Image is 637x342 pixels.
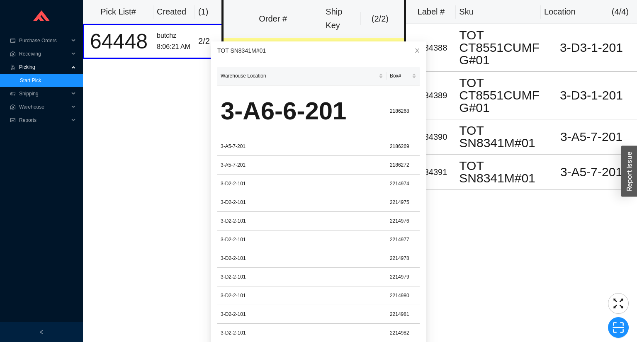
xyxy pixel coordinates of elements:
span: Warehouse Location [221,72,377,80]
div: TOT SN8341M#01 [459,160,542,184]
div: 3-A5-7-201 [549,131,634,143]
div: 3-D3-1-201 [549,89,634,102]
td: 2214976 [387,212,420,230]
div: 3-D2-2-101 [221,273,383,281]
span: Picking [19,61,69,74]
div: 3-D2-2-101 [221,310,383,318]
span: Receiving [19,47,69,61]
div: 1734389 [409,89,452,102]
div: 3-A6-6-201 [221,90,383,132]
span: left [39,330,44,335]
div: 64448 [88,31,150,52]
td: 2214977 [387,230,420,249]
div: 8:06:21 AM [157,41,192,53]
div: 1734390 [409,130,452,144]
div: 3-A5-7-201 [221,161,383,169]
td: 2186272 [387,156,420,175]
div: 1734391 [409,165,452,179]
span: Box# [390,72,410,80]
div: 2 / 2 [198,34,224,48]
div: 3-D2-2-101 [221,179,383,188]
span: fullscreen [608,297,628,310]
div: 3-D2-2-101 [221,217,383,225]
div: TOT SN8341M#01 [459,124,542,149]
button: fullscreen [608,293,629,314]
span: Purchase Orders [19,34,69,47]
th: Warehouse Location sortable [217,67,387,85]
div: ( 4 / 4 ) [612,5,629,19]
div: Location [544,5,576,19]
div: 3-A5-7-201 [221,142,383,150]
th: Box# sortable [387,67,420,85]
div: butchz [157,30,192,41]
td: 2214980 [387,286,420,305]
div: 3-D2-2-101 [221,198,383,206]
div: ( 1 ) [198,5,225,19]
div: 3-D2-2-101 [221,235,383,244]
a: Start Pick [20,78,41,83]
td: 2186268 [387,85,420,137]
span: Reports [19,114,69,127]
td: 2214974 [387,175,420,193]
div: 3-D3-1-201 [549,41,634,54]
span: credit-card [10,38,16,43]
div: 3-D2-2-101 [221,329,383,337]
td: 2186269 [387,137,420,156]
div: TOT CT8551CUMFG#01 [459,77,542,114]
td: 2214981 [387,305,420,324]
td: 2214978 [387,249,420,268]
button: Close [408,41,426,60]
td: 2214975 [387,193,420,212]
div: TOT SN8341M#01 [217,46,420,55]
span: scan [608,321,628,334]
div: 3-D2-2-101 [221,254,383,262]
span: Shipping [19,87,69,100]
div: 3-D2-2-101 [221,291,383,300]
td: 2214979 [387,268,420,286]
div: ( 2 / 2 ) [364,12,396,26]
span: fund [10,118,16,123]
div: 3-A5-7-201 [549,166,634,178]
div: TOT CT8551CUMFG#01 [459,29,542,66]
button: scan [608,317,629,338]
span: Warehouse [19,100,69,114]
div: 1734388 [409,41,452,55]
span: close [414,48,420,53]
